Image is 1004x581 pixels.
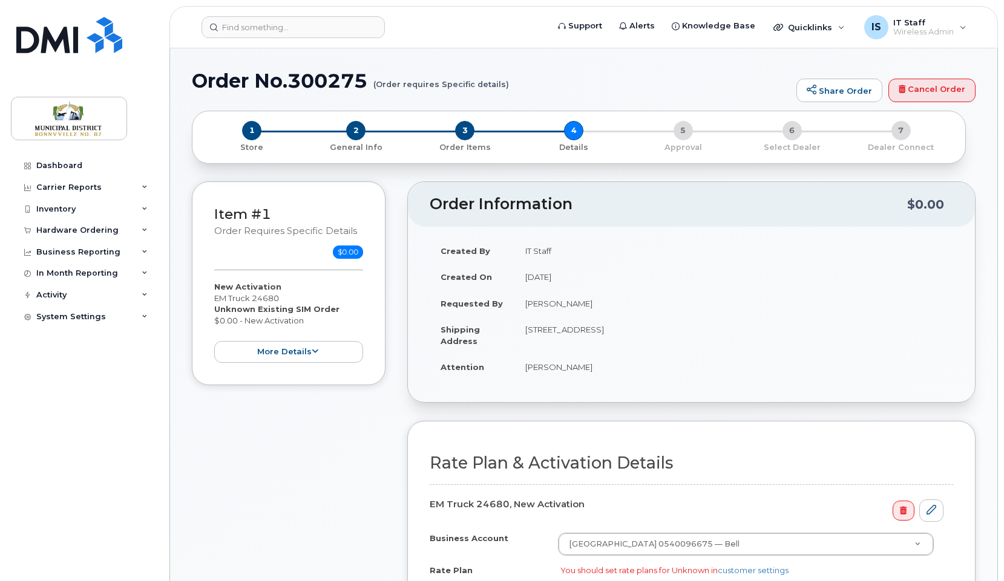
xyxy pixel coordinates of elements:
span: 2 [346,121,366,140]
button: more details [214,341,363,363]
a: customer settings [718,565,789,575]
p: General Info [306,142,405,153]
h2: Rate Plan & Activation Details [430,454,953,472]
a: Cancel Order [888,79,976,103]
strong: Created By [441,246,490,256]
a: [GEOGRAPHIC_DATA] 0540096675 — Bell [559,533,933,555]
a: 3 Order Items [410,140,519,153]
strong: Shipping Address [441,325,480,346]
span: 1 [242,121,261,140]
a: Share Order [796,79,882,103]
td: [DATE] [514,264,953,290]
p: Store [207,142,297,153]
small: Order requires Specific details [214,226,357,236]
div: You should set rate plans for Unknown in [560,565,943,576]
p: Order Items [415,142,514,153]
strong: Requested By [441,299,503,308]
td: [STREET_ADDRESS] [514,316,953,354]
td: IT Staff [514,238,953,264]
td: [PERSON_NAME] [514,354,953,380]
strong: Unknown Existing SIM Order [214,304,340,314]
strong: Created On [441,272,492,282]
span: $0.00 [333,245,363,259]
span: [GEOGRAPHIC_DATA] 0540096675 — Bell [562,539,740,550]
a: Item #1 [214,206,271,222]
label: Business Account [430,533,508,544]
small: (Order requires Specific details) [373,70,509,89]
strong: New Activation [214,282,281,291]
a: 1 Store [202,140,301,153]
h4: EM Truck 24680, New Activation [430,499,943,510]
div: EM Truck 24680 $0.00 - New Activation [214,281,363,363]
h2: Order Information [430,196,907,213]
a: 2 General Info [301,140,410,153]
div: $0.00 [907,193,944,216]
h1: Order No.300275 [192,70,790,91]
span: 3 [455,121,474,140]
label: Rate Plan [430,565,473,576]
td: [PERSON_NAME] [514,290,953,317]
strong: Attention [441,362,484,372]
